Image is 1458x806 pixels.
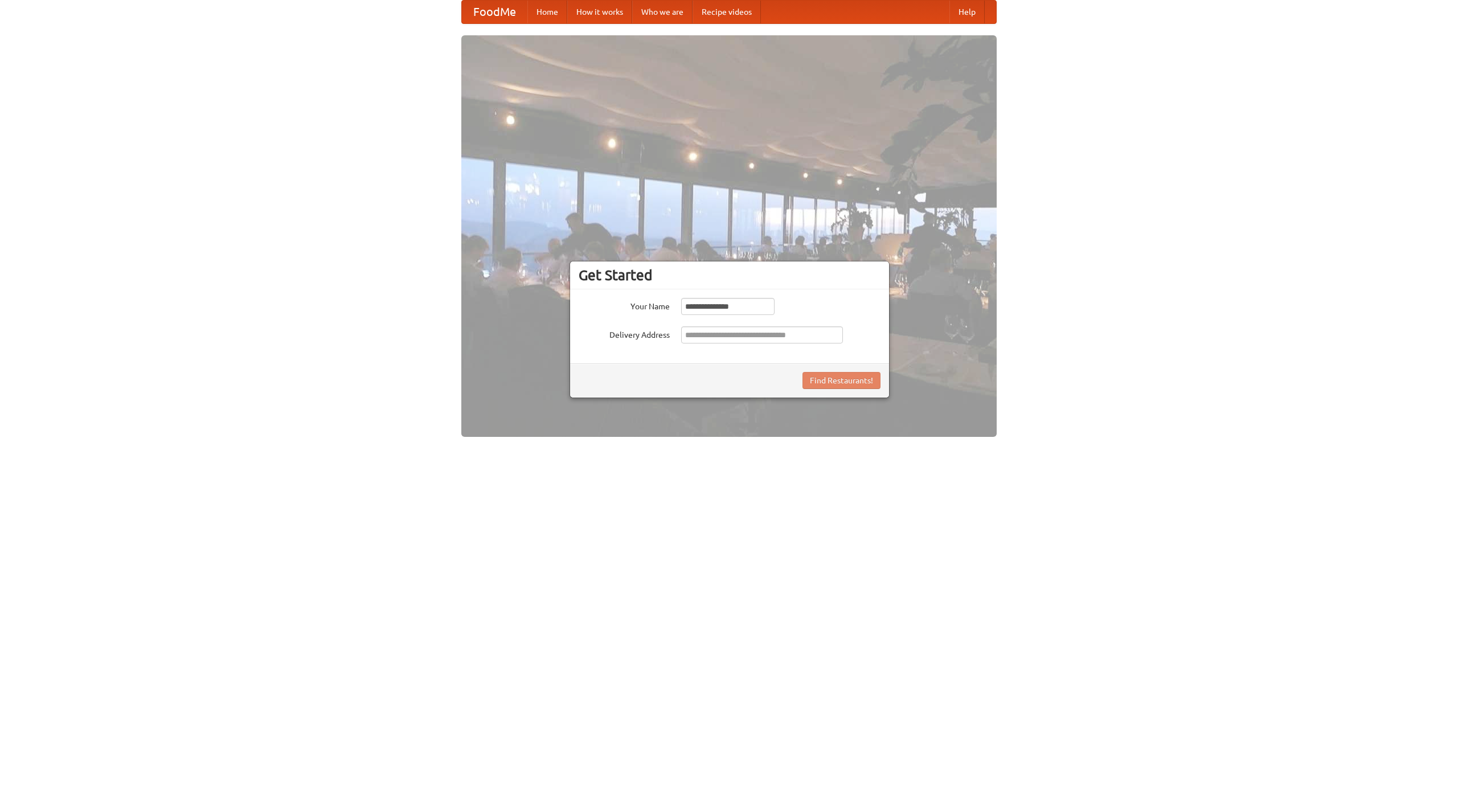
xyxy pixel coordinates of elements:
label: Delivery Address [579,326,670,341]
a: How it works [567,1,632,23]
a: Help [949,1,985,23]
a: Recipe videos [693,1,761,23]
button: Find Restaurants! [802,372,880,389]
a: Who we are [632,1,693,23]
label: Your Name [579,298,670,312]
a: Home [527,1,567,23]
h3: Get Started [579,267,880,284]
a: FoodMe [462,1,527,23]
